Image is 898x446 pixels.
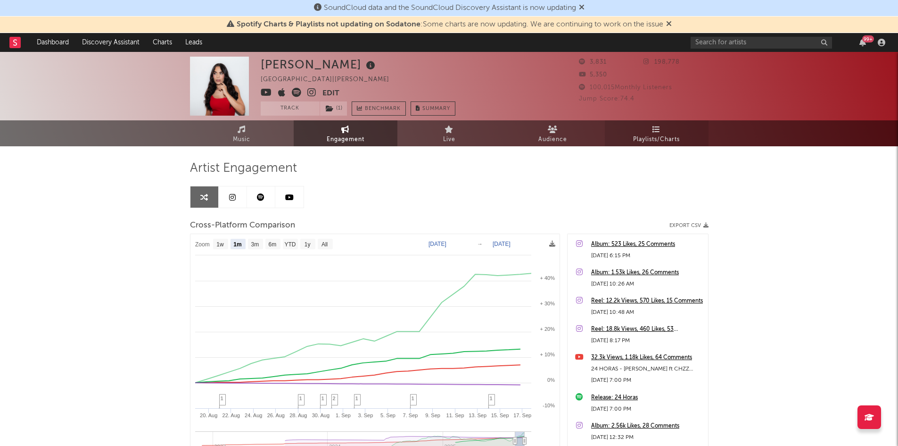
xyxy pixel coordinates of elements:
text: 30. Aug [312,412,329,418]
span: 5,350 [579,72,607,78]
span: 1 [490,396,493,401]
button: Export CSV [669,223,709,228]
text: 24. Aug [245,412,262,418]
a: Album: 523 Likes, 25 Comments [591,239,703,250]
text: Zoom [195,241,210,248]
span: ( 1 ) [320,101,347,116]
a: Album: 2.56k Likes, 28 Comments [591,421,703,432]
span: 1 [221,396,223,401]
span: Playlists/Charts [633,134,680,145]
div: [GEOGRAPHIC_DATA] | [PERSON_NAME] [261,74,400,85]
span: 1 [299,396,302,401]
span: 1 [412,396,414,401]
text: All [321,241,327,248]
text: [DATE] [428,241,446,247]
a: Live [397,120,501,146]
span: 100,015 Monthly Listeners [579,84,672,91]
button: Edit [322,88,339,100]
button: Summary [411,101,455,116]
a: Reel: 12.2k Views, 570 Likes, 15 Comments [591,295,703,307]
div: [DATE] 10:48 AM [591,307,703,318]
text: + 10% [540,352,555,357]
text: 1. Sep [336,412,351,418]
text: + 30% [540,301,555,306]
span: Audience [538,134,567,145]
span: 198,778 [643,59,680,65]
span: Benchmark [365,103,401,115]
text: 9. Sep [425,412,440,418]
a: Music [190,120,294,146]
span: Artist Engagement [190,163,297,174]
text: 17. Sep [513,412,531,418]
text: → [477,241,483,247]
button: Track [261,101,320,116]
text: YTD [284,241,296,248]
div: [DATE] 12:32 PM [591,432,703,443]
text: [DATE] [493,241,511,247]
span: Summary [422,106,450,111]
text: 28. Aug [289,412,307,418]
span: Dismiss [579,4,585,12]
a: Charts [146,33,179,52]
span: 2 [333,396,336,401]
text: 20. Aug [200,412,217,418]
span: SoundCloud data and the SoundCloud Discovery Assistant is now updating [324,4,576,12]
text: 3. Sep [358,412,373,418]
div: [DATE] 10:26 AM [591,278,703,290]
text: 5. Sep [380,412,395,418]
input: Search for artists [691,37,832,49]
text: 6m [268,241,276,248]
span: Engagement [327,134,364,145]
button: 99+ [859,39,866,46]
text: -10% [543,403,555,408]
text: 3m [251,241,259,248]
div: [DATE] 6:15 PM [591,250,703,261]
div: [DATE] 7:00 PM [591,404,703,415]
a: 32.3k Views, 1.18k Likes, 64 Comments [591,352,703,363]
text: 7. Sep [403,412,418,418]
span: Jump Score: 74.4 [579,96,634,102]
a: Leads [179,33,209,52]
a: Reel: 18.8k Views, 460 Likes, 53 Comments [591,324,703,335]
span: Music [233,134,250,145]
span: 1 [321,396,324,401]
span: Cross-Platform Comparison [190,220,295,231]
span: Dismiss [666,21,672,28]
text: 11. Sep [446,412,464,418]
text: 1y [304,241,310,248]
text: + 40% [540,275,555,281]
div: [DATE] 8:17 PM [591,335,703,346]
a: Engagement [294,120,397,146]
a: Release: 24 Horas [591,392,703,404]
div: 99 + [862,35,874,42]
span: 3,831 [579,59,607,65]
a: Album: 1.53k Likes, 26 Comments [591,267,703,278]
span: 1 [355,396,358,401]
a: Discovery Assistant [75,33,146,52]
a: Playlists/Charts [605,120,709,146]
div: [DATE] 7:00 PM [591,375,703,386]
text: 1w [216,241,224,248]
span: Live [443,134,455,145]
text: 0% [547,377,555,383]
text: 13. Sep [469,412,486,418]
text: 26. Aug [267,412,284,418]
a: Audience [501,120,605,146]
div: 24 HORAS - [PERSON_NAME] ft CHZZ (Video Oficial ) [591,363,703,375]
button: (1) [320,101,347,116]
text: 1m [233,241,241,248]
text: 15. Sep [491,412,509,418]
span: Spotify Charts & Playlists not updating on Sodatone [237,21,420,28]
text: + 20% [540,326,555,332]
text: 22. Aug [222,412,239,418]
a: Dashboard [30,33,75,52]
a: Benchmark [352,101,406,116]
div: [PERSON_NAME] [261,57,378,72]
